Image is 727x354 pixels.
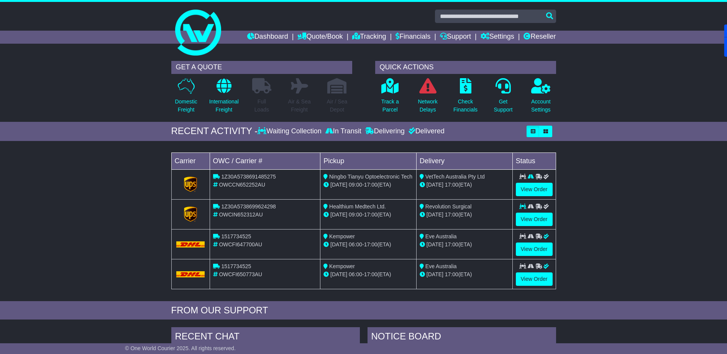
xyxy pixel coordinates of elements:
p: Track a Parcel [381,98,399,114]
span: [DATE] [427,271,443,277]
div: - (ETA) [323,270,413,279]
span: [DATE] [427,182,443,188]
span: Revolution Surgical [425,203,472,210]
span: 17:00 [445,211,458,218]
span: [DATE] [330,182,347,188]
p: Air & Sea Freight [288,98,311,114]
td: Delivery [416,152,512,169]
span: Ningbo Tianyu Optoelectronic Tech [329,174,412,180]
a: View Order [516,243,553,256]
a: Tracking [352,31,386,44]
span: 17:00 [364,271,377,277]
div: (ETA) [420,181,509,189]
td: Status [512,152,556,169]
div: (ETA) [420,270,509,279]
img: DHL.png [176,241,205,247]
a: Quote/Book [297,31,343,44]
div: NOTICE BOARD [368,327,556,348]
a: View Order [516,183,553,196]
p: Air / Sea Depot [327,98,348,114]
span: 17:00 [364,182,377,188]
p: Get Support [494,98,512,114]
span: OWCCN652252AU [219,182,265,188]
a: InternationalFreight [209,78,239,118]
span: 1517734525 [221,233,251,239]
span: OWCFI647700AU [219,241,262,247]
td: Carrier [171,152,210,169]
a: AccountSettings [531,78,551,118]
span: 1Z30A5738699624298 [221,203,276,210]
div: (ETA) [420,241,509,249]
div: RECENT CHAT [171,327,360,348]
span: 17:00 [445,271,458,277]
span: 17:00 [445,182,458,188]
span: [DATE] [330,241,347,247]
span: 17:00 [445,241,458,247]
div: RECENT ACTIVITY - [171,126,258,137]
span: Healthium Medtech Ltd. [329,203,386,210]
span: VetTech Australia Pty Ltd [425,174,485,180]
span: Kempower [329,263,355,269]
p: Check Financials [453,98,478,114]
span: OWCIN652312AU [219,211,263,218]
div: QUICK ACTIONS [375,61,556,74]
a: Financials [396,31,430,44]
a: View Order [516,213,553,226]
span: [DATE] [330,211,347,218]
span: OWCFI650773AU [219,271,262,277]
div: - (ETA) [323,241,413,249]
span: Eve Australia [425,233,457,239]
span: 09:00 [349,211,362,218]
span: 06:00 [349,271,362,277]
img: DHL.png [176,271,205,277]
div: - (ETA) [323,181,413,189]
div: GET A QUOTE [171,61,352,74]
div: In Transit [323,127,363,136]
span: 06:00 [349,241,362,247]
span: © One World Courier 2025. All rights reserved. [125,345,236,351]
a: View Order [516,272,553,286]
div: Waiting Collection [258,127,323,136]
span: [DATE] [427,211,443,218]
span: Eve Australia [425,263,457,269]
a: Track aParcel [381,78,399,118]
a: Dashboard [247,31,288,44]
p: Domestic Freight [175,98,197,114]
div: FROM OUR SUPPORT [171,305,556,316]
td: OWC / Carrier # [210,152,320,169]
span: 1517734525 [221,263,251,269]
span: 1Z30A5738691485275 [221,174,276,180]
div: (ETA) [420,211,509,219]
span: [DATE] [427,241,443,247]
span: [DATE] [330,271,347,277]
span: Kempower [329,233,355,239]
p: Account Settings [531,98,551,114]
a: GetSupport [493,78,513,118]
a: Support [440,31,471,44]
p: Network Delays [418,98,437,114]
span: 17:00 [364,211,377,218]
span: 09:00 [349,182,362,188]
a: NetworkDelays [417,78,438,118]
a: Settings [481,31,514,44]
img: GetCarrierServiceLogo [184,206,197,222]
img: GetCarrierServiceLogo [184,177,197,192]
a: Reseller [524,31,556,44]
td: Pickup [320,152,417,169]
a: DomesticFreight [174,78,197,118]
a: CheckFinancials [453,78,478,118]
p: International Freight [209,98,239,114]
span: 17:00 [364,241,377,247]
div: Delivered [407,127,445,136]
div: Delivering [363,127,407,136]
div: - (ETA) [323,211,413,219]
p: Full Loads [252,98,271,114]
